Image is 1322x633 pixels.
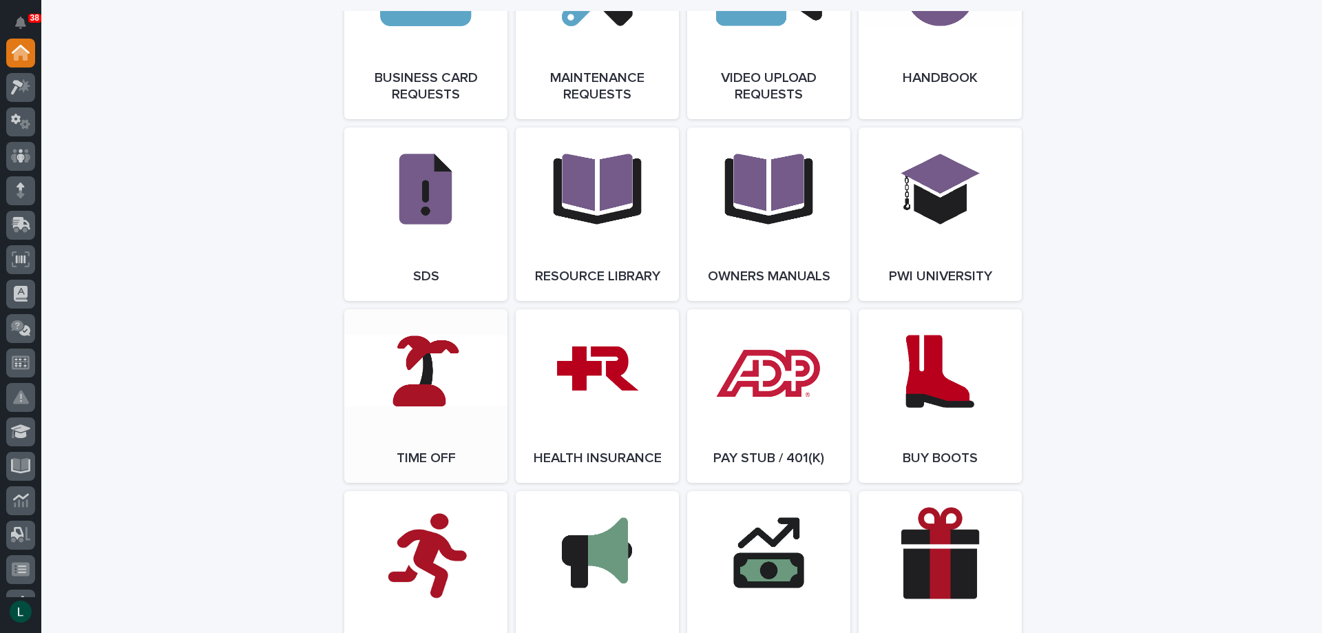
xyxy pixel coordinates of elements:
[6,8,35,37] button: Notifications
[687,309,850,483] a: Pay Stub / 401(k)
[859,127,1022,301] a: PWI University
[30,13,39,23] p: 38
[344,127,507,301] a: SDS
[344,309,507,483] a: Time Off
[687,127,850,301] a: Owners Manuals
[516,309,679,483] a: Health Insurance
[17,17,35,39] div: Notifications38
[6,597,35,626] button: users-avatar
[516,127,679,301] a: Resource Library
[859,309,1022,483] a: Buy Boots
